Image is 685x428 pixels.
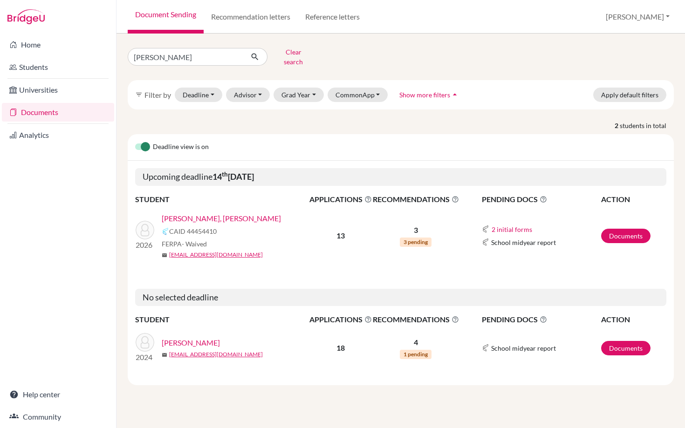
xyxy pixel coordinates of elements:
[2,408,114,426] a: Community
[2,103,114,122] a: Documents
[162,352,167,358] span: mail
[482,314,601,325] span: PENDING DOCS
[400,350,432,359] span: 1 pending
[601,229,651,243] a: Documents
[169,226,217,236] span: CAID 44454410
[309,194,372,205] span: APPLICATIONS
[136,239,154,251] p: 2026
[135,193,309,205] th: STUDENT
[136,221,154,239] img: Ortiz Stoessel, Sebastian Jose
[482,344,489,352] img: Common App logo
[162,213,281,224] a: [PERSON_NAME], [PERSON_NAME]
[373,194,459,205] span: RECOMMENDATIONS
[162,337,220,348] a: [PERSON_NAME]
[482,225,489,233] img: Common App logo
[491,224,533,235] button: 2 initial forms
[7,9,45,24] img: Bridge-U
[615,121,620,130] strong: 2
[2,35,114,54] a: Home
[135,289,666,306] h5: No selected deadline
[136,352,154,363] p: 2024
[212,171,254,182] b: 14 [DATE]
[175,88,222,102] button: Deadline
[399,91,450,99] span: Show more filters
[162,228,169,235] img: Common App logo
[2,385,114,404] a: Help center
[482,194,601,205] span: PENDING DOCS
[309,314,372,325] span: APPLICATIONS
[601,313,666,326] th: ACTION
[601,193,666,205] th: ACTION
[620,121,674,130] span: students in total
[144,90,171,99] span: Filter by
[267,45,319,69] button: Clear search
[373,224,459,236] p: 3
[601,341,651,355] a: Documents
[162,252,167,258] span: mail
[2,81,114,99] a: Universities
[226,88,270,102] button: Advisor
[222,170,228,178] sup: th
[373,337,459,348] p: 4
[2,126,114,144] a: Analytics
[602,8,674,26] button: [PERSON_NAME]
[491,343,556,353] span: School midyear report
[274,88,324,102] button: Grad Year
[182,240,207,248] span: - Waived
[135,168,666,186] h5: Upcoming deadline
[482,238,489,246] img: Common App logo
[162,239,207,249] span: FERPA
[169,350,263,359] a: [EMAIL_ADDRESS][DOMAIN_NAME]
[373,314,459,325] span: RECOMMENDATIONS
[169,251,263,259] a: [EMAIL_ADDRESS][DOMAIN_NAME]
[336,231,345,240] b: 13
[136,333,154,352] img: Horvilleur Ortiz, Ana Margarita
[491,238,556,247] span: School midyear report
[135,91,143,98] i: filter_list
[400,238,432,247] span: 3 pending
[135,313,309,326] th: STUDENT
[593,88,666,102] button: Apply default filters
[450,90,459,99] i: arrow_drop_up
[153,142,209,153] span: Deadline view is on
[336,343,345,352] b: 18
[391,88,467,102] button: Show more filtersarrow_drop_up
[328,88,388,102] button: CommonApp
[128,48,243,66] input: Find student by name...
[2,58,114,76] a: Students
